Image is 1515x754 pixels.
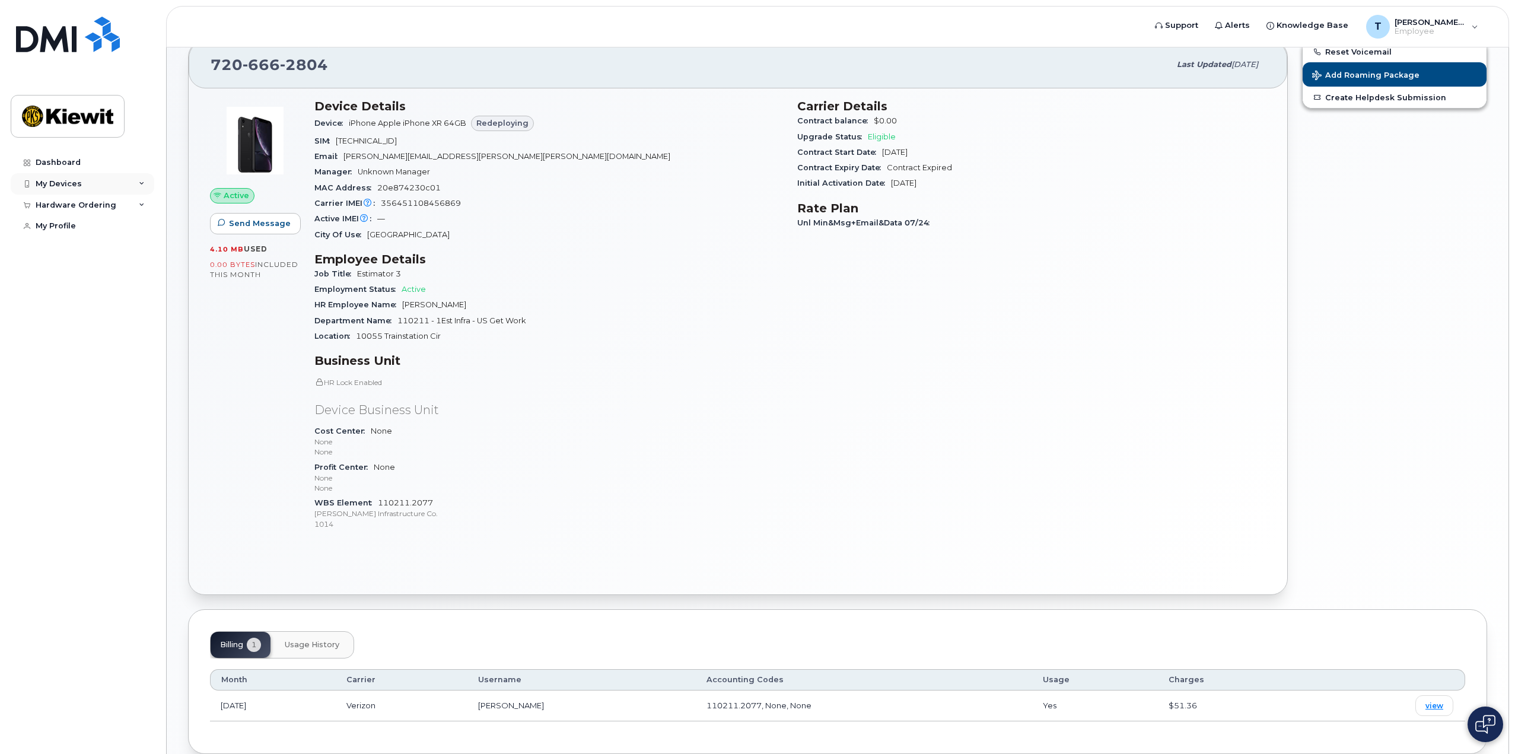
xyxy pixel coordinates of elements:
span: Send Message [229,218,291,229]
span: None [314,427,783,457]
span: — [377,214,385,223]
span: Device [314,119,349,128]
td: Verizon [336,691,467,721]
span: Active IMEI [314,214,377,223]
a: Alerts [1207,14,1258,37]
span: 666 [243,56,280,74]
a: view [1415,695,1453,716]
th: Usage [1032,669,1158,691]
td: [DATE] [210,691,336,721]
span: Alerts [1225,20,1250,31]
img: image20231002-3703462-1qb80zy.jpeg [219,105,291,176]
span: T [1374,20,1382,34]
span: Last updated [1177,60,1231,69]
span: Employee [1395,27,1466,36]
th: Accounting Codes [696,669,1033,691]
span: Active [224,190,249,201]
span: SIM [314,136,336,145]
span: [TECHNICAL_ID] [336,136,397,145]
span: Contract Expired [887,163,952,172]
span: Redeploying [476,117,529,129]
span: Employment Status [314,285,402,294]
span: used [244,244,268,253]
span: 2804 [280,56,328,74]
span: [GEOGRAPHIC_DATA] [367,230,450,239]
span: Profit Center [314,463,374,472]
span: [PERSON_NAME][EMAIL_ADDRESS][PERSON_NAME][PERSON_NAME][DOMAIN_NAME] [343,152,670,161]
span: iPhone Apple iPhone XR 64GB [349,119,466,128]
th: Carrier [336,669,467,691]
span: Support [1165,20,1198,31]
p: 1014 [314,519,783,529]
span: 356451108456869 [381,199,461,208]
span: Add Roaming Package [1312,71,1419,82]
div: Tyler.Diedrich [1358,15,1487,39]
span: [PERSON_NAME] [402,300,466,309]
span: 10055 Trainstation Cir [356,332,441,341]
button: Reset Voicemail [1303,41,1487,62]
span: [DATE] [891,179,916,187]
span: 4.10 MB [210,245,244,253]
span: 110211.2077 [314,498,783,529]
span: [DATE] [882,148,908,157]
span: MAC Address [314,183,377,192]
span: Unl Min&Msg+Email&Data 07/24 [797,218,935,227]
p: Device Business Unit [314,402,783,419]
span: Unknown Manager [358,167,430,176]
h3: Device Details [314,99,783,113]
span: Manager [314,167,358,176]
p: None [314,483,783,493]
span: Cost Center [314,427,371,435]
button: Add Roaming Package [1303,62,1487,87]
a: Support [1147,14,1207,37]
button: Send Message [210,213,301,234]
span: Eligible [868,132,896,141]
td: [PERSON_NAME] [467,691,695,721]
th: Charges [1158,669,1307,691]
span: [DATE] [1231,60,1258,69]
p: [PERSON_NAME] Infrastructure Co. [314,508,783,518]
img: Open chat [1475,715,1495,734]
span: City Of Use [314,230,367,239]
h3: Business Unit [314,354,783,368]
th: Username [467,669,695,691]
span: Active [402,285,426,294]
span: 0.00 Bytes [210,260,255,269]
span: Usage History [285,640,339,650]
h3: Rate Plan [797,201,1266,215]
span: Estimator 3 [357,269,401,278]
span: 110211 - 1Est Infra - US Get Work [397,316,526,325]
span: Job Title [314,269,357,278]
span: HR Employee Name [314,300,402,309]
h3: Carrier Details [797,99,1266,113]
span: 110211.2077, None, None [706,701,811,710]
span: Department Name [314,316,397,325]
span: None [314,463,783,494]
h3: Employee Details [314,252,783,266]
span: WBS Element [314,498,378,507]
th: Month [210,669,336,691]
span: Email [314,152,343,161]
span: Initial Activation Date [797,179,891,187]
a: Create Helpdesk Submission [1303,87,1487,108]
span: view [1425,701,1443,711]
span: Contract Expiry Date [797,163,887,172]
span: Location [314,332,356,341]
span: Contract balance [797,116,874,125]
a: Knowledge Base [1258,14,1357,37]
span: Knowledge Base [1277,20,1348,31]
span: $0.00 [874,116,897,125]
p: None [314,447,783,457]
span: [PERSON_NAME].[PERSON_NAME] [1395,17,1466,27]
div: $51.36 [1169,700,1296,711]
td: Yes [1032,691,1158,721]
span: Contract Start Date [797,148,882,157]
span: Carrier IMEI [314,199,381,208]
p: None [314,473,783,483]
p: None [314,437,783,447]
span: Upgrade Status [797,132,868,141]
p: HR Lock Enabled [314,377,783,387]
span: 720 [211,56,328,74]
span: 20e874230c01 [377,183,441,192]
